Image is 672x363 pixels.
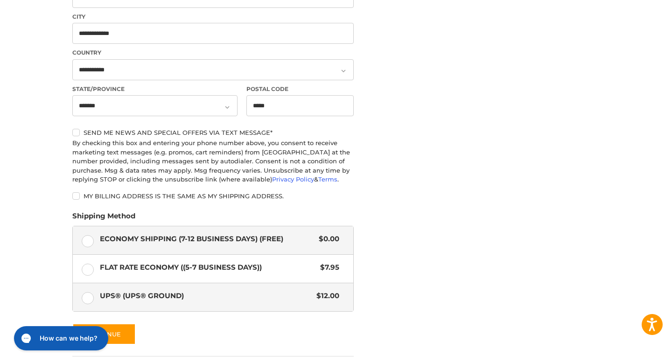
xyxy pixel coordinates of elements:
label: Postal Code [246,85,354,93]
button: Continue [72,323,136,345]
span: $0.00 [315,234,340,244]
legend: Shipping Method [72,211,135,226]
div: By checking this box and entering your phone number above, you consent to receive marketing text ... [72,139,354,184]
span: $12.00 [312,291,340,301]
span: $7.95 [316,262,340,273]
iframe: Gorgias live chat messenger [9,323,111,354]
label: State/Province [72,85,238,93]
label: City [72,13,354,21]
span: Flat Rate Economy ((5-7 Business Days)) [100,262,316,273]
a: Privacy Policy [272,175,314,183]
a: Terms [318,175,337,183]
label: My billing address is the same as my shipping address. [72,192,354,200]
span: Economy Shipping (7-12 Business Days) (Free) [100,234,315,244]
span: UPS® (UPS® Ground) [100,291,312,301]
label: Country [72,49,354,57]
label: Send me news and special offers via text message* [72,129,354,136]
